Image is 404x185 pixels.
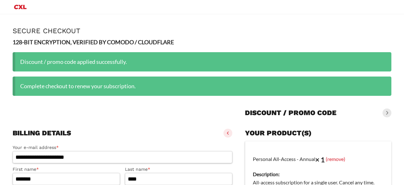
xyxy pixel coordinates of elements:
strong: 128-BIT ENCRYPTION, VERIFIED BY COMODO / CLOUDFLARE [13,39,174,46]
strong: × 1 [315,155,325,164]
dt: Description: [253,170,384,178]
h3: Billing details [13,129,71,138]
h1: Secure Checkout [13,27,391,35]
a: (remove) [326,156,345,162]
h3: Discount / promo code [245,108,336,117]
label: Your e-mail address [13,144,232,151]
div: Discount / promo code applied successfully. [13,52,391,71]
label: Last name [125,166,232,173]
label: First name [13,166,120,173]
div: Complete checkout to renew your subscription. [13,77,391,96]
